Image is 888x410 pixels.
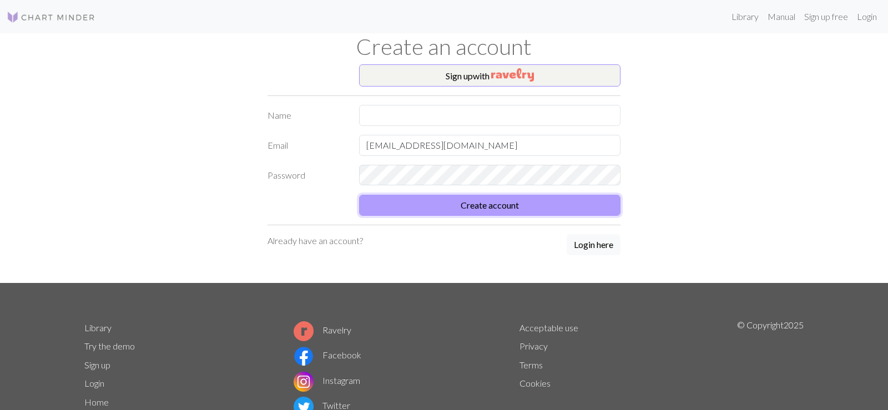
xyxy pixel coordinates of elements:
p: Already have an account? [268,234,363,247]
button: Login here [567,234,620,255]
button: Sign upwith [359,64,620,87]
a: Facebook [294,350,361,360]
img: Ravelry [491,68,534,82]
a: Login [852,6,881,28]
a: Manual [763,6,800,28]
a: Privacy [519,341,548,351]
a: Acceptable use [519,322,578,333]
img: Facebook logo [294,346,314,366]
a: Try the demo [84,341,135,351]
a: Terms [519,360,543,370]
a: Sign up free [800,6,852,28]
img: Ravelry logo [294,321,314,341]
a: Instagram [294,375,360,386]
label: Password [261,165,352,186]
label: Name [261,105,352,126]
a: Sign up [84,360,110,370]
a: Cookies [519,378,551,388]
img: Instagram logo [294,372,314,392]
a: Login here [567,234,620,256]
img: Logo [7,11,95,24]
h1: Create an account [78,33,810,60]
label: Email [261,135,352,156]
a: Login [84,378,104,388]
a: Home [84,397,109,407]
a: Library [727,6,763,28]
a: Library [84,322,112,333]
button: Create account [359,195,620,216]
a: Ravelry [294,325,351,335]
